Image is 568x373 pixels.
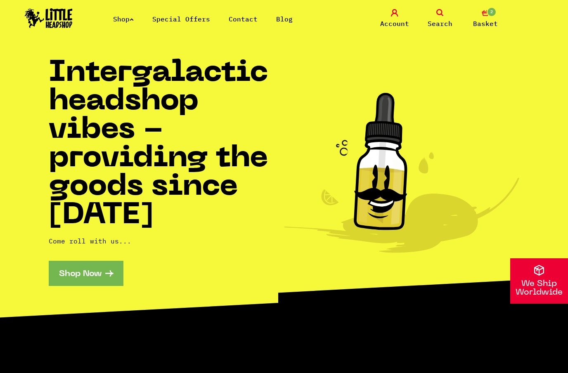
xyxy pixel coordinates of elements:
a: Special Offers [152,15,210,23]
a: Shop Now [49,261,123,286]
p: Come roll with us... [49,236,284,246]
a: Search [419,9,461,28]
span: Basket [473,19,498,28]
p: We Ship Worldwide [510,280,568,297]
a: Blog [276,15,293,23]
span: Account [380,19,409,28]
a: 2 Basket [465,9,506,28]
img: Little Head Shop Logo [25,8,73,28]
span: 2 [487,7,497,17]
h1: Intergalactic headshop vibes - providing the goods since [DATE] [49,59,284,230]
a: Contact [229,15,258,23]
a: Shop [113,15,134,23]
span: Search [428,19,452,28]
